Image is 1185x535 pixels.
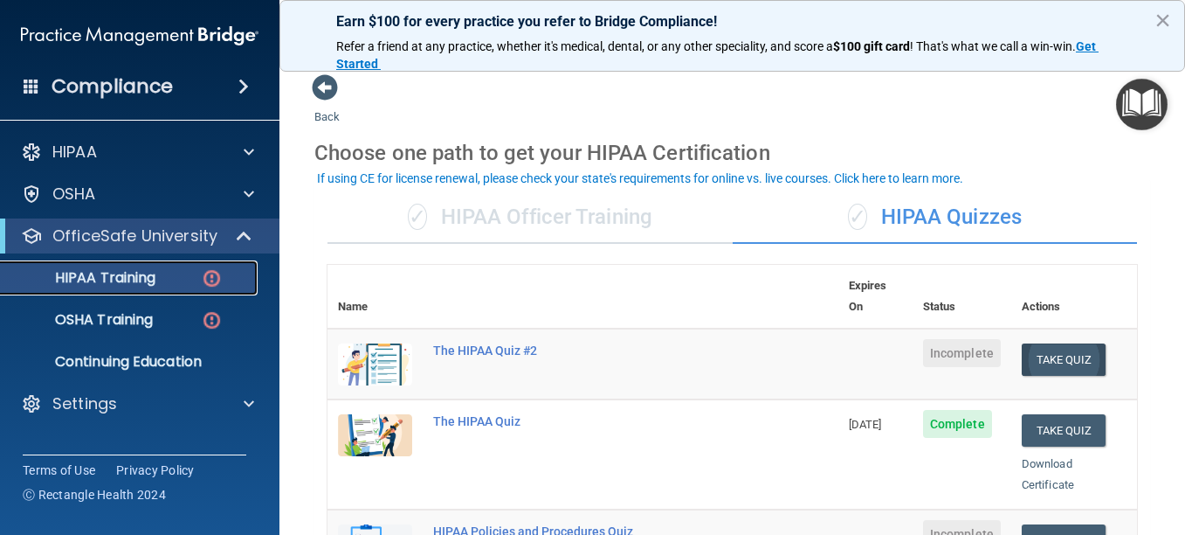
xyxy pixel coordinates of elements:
[21,142,254,163] a: HIPAA
[201,267,223,289] img: danger-circle.6113f641.png
[314,89,340,123] a: Back
[327,265,423,329] th: Name
[433,344,751,358] div: The HIPAA Quiz #2
[314,170,966,187] button: If using CE for license renewal, please check your state's requirements for online vs. live cours...
[1154,6,1171,34] button: Close
[21,18,258,53] img: PMB logo
[201,309,223,331] img: danger-circle.6113f641.png
[21,184,254,205] a: OSHA
[849,418,882,431] span: [DATE]
[408,204,427,230] span: ✓
[21,226,253,247] a: OfficeSafe University
[11,269,155,287] p: HIPAA Training
[923,339,1001,367] span: Incomplete
[848,204,867,230] span: ✓
[327,191,733,244] div: HIPAA Officer Training
[1022,344,1106,376] button: Take Quiz
[336,39,833,53] span: Refer a friend at any practice, whether it's medical, dental, or any other speciality, and score a
[314,128,1150,178] div: Choose one path to get your HIPAA Certification
[833,39,910,53] strong: $100 gift card
[21,393,254,414] a: Settings
[433,414,751,428] div: The HIPAA Quiz
[910,39,1076,53] span: ! That's what we call a win-win.
[23,462,95,479] a: Terms of Use
[52,142,97,163] p: HIPAA
[317,172,963,184] div: If using CE for license renewal, please check your state's requirements for online vs. live cours...
[1011,265,1137,329] th: Actions
[52,184,96,205] p: OSHA
[913,265,1011,329] th: Status
[52,393,117,414] p: Settings
[23,486,166,504] span: Ⓒ Rectangle Health 2024
[1022,457,1074,491] a: Download Certificate
[336,13,1128,30] p: Earn $100 for every practice you refer to Bridge Compliance!
[116,462,195,479] a: Privacy Policy
[52,226,217,247] p: OfficeSafe University
[11,353,250,371] p: Continuing Education
[1022,414,1106,447] button: Take Quiz
[1116,79,1168,130] button: Open Resource Center
[733,191,1138,244] div: HIPAA Quizzes
[838,265,913,329] th: Expires On
[11,311,153,329] p: OSHA Training
[923,410,992,438] span: Complete
[336,39,1099,71] a: Get Started
[52,74,173,99] h4: Compliance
